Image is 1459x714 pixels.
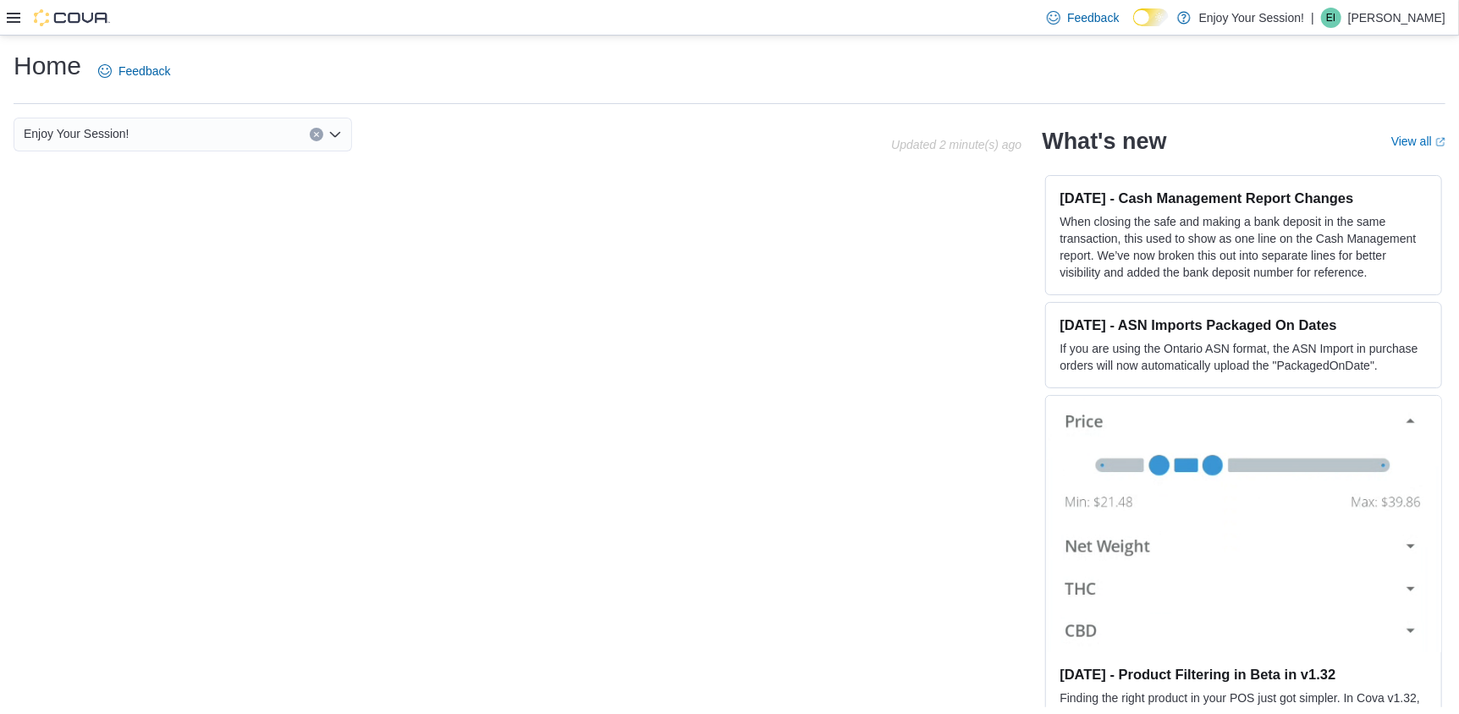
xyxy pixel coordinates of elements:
[1133,26,1134,27] span: Dark Mode
[1067,9,1119,26] span: Feedback
[328,128,342,141] button: Open list of options
[1042,128,1166,155] h2: What's new
[1060,316,1428,333] h3: [DATE] - ASN Imports Packaged On Dates
[1321,8,1341,28] div: Ethan Ives
[310,128,323,141] button: Clear input
[1040,1,1126,35] a: Feedback
[1435,137,1445,147] svg: External link
[91,54,177,88] a: Feedback
[1391,135,1445,148] a: View allExternal link
[14,49,81,83] h1: Home
[118,63,170,80] span: Feedback
[1326,8,1335,28] span: EI
[1060,213,1428,281] p: When closing the safe and making a bank deposit in the same transaction, this used to show as one...
[24,124,129,144] span: Enjoy Your Session!
[1133,8,1169,26] input: Dark Mode
[34,9,110,26] img: Cova
[1060,666,1428,683] h3: [DATE] - Product Filtering in Beta in v1.32
[1348,8,1445,28] p: [PERSON_NAME]
[1060,340,1428,374] p: If you are using the Ontario ASN format, the ASN Import in purchase orders will now automatically...
[891,138,1021,151] p: Updated 2 minute(s) ago
[1060,189,1428,206] h3: [DATE] - Cash Management Report Changes
[1311,8,1314,28] p: |
[1199,8,1305,28] p: Enjoy Your Session!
